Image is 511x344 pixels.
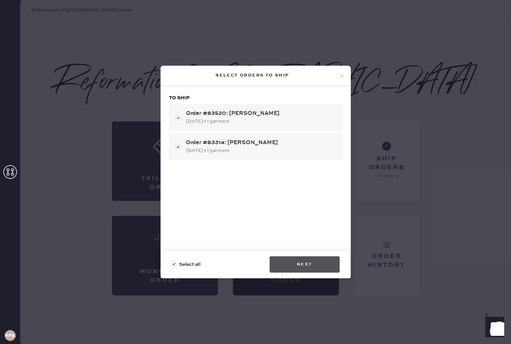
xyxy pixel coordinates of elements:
h3: To ship [169,94,342,101]
div: Order #83314: [PERSON_NAME] [186,139,337,147]
div: [DATE] • 1 garment [186,118,337,125]
h3: RPAA [5,333,16,338]
button: Next [270,256,340,273]
div: [DATE] • 1 garment [186,147,337,154]
div: Order #83520: [PERSON_NAME] [186,109,337,118]
iframe: Front Chat [479,313,508,343]
span: Select all [179,261,201,268]
div: Select orders to ship [166,71,339,80]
